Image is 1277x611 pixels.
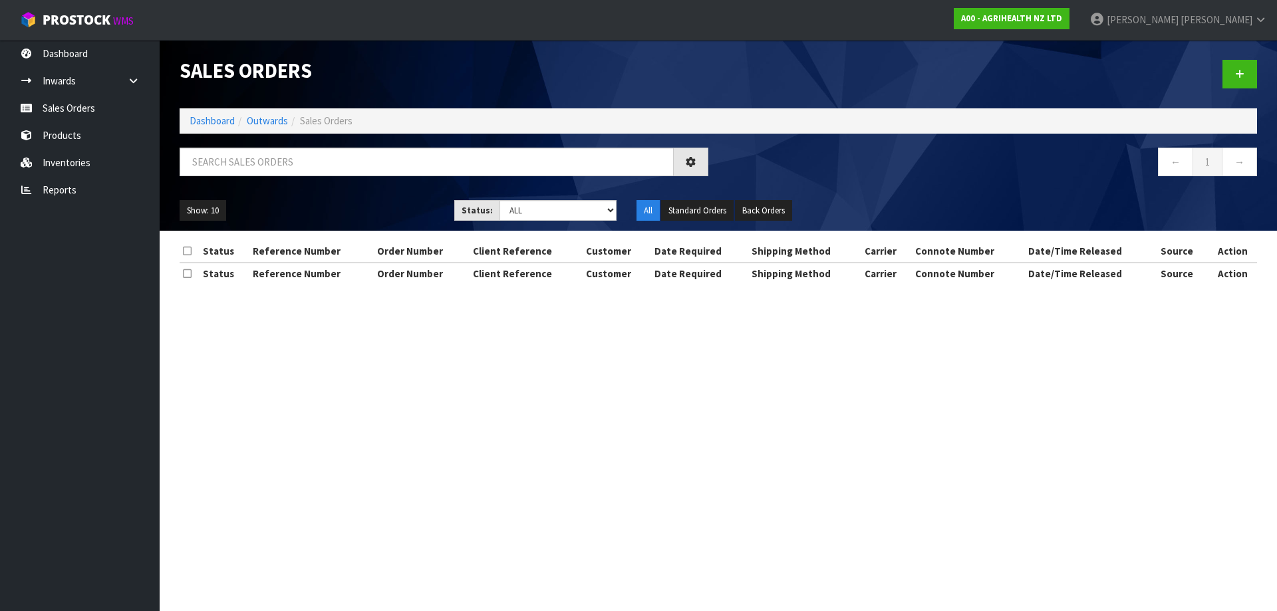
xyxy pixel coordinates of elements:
th: Order Number [374,241,470,262]
th: Reference Number [249,241,374,262]
button: Back Orders [735,200,792,221]
nav: Page navigation [728,148,1257,180]
span: [PERSON_NAME] [1107,13,1179,26]
a: 1 [1193,148,1222,176]
th: Client Reference [470,241,583,262]
strong: A00 - AGRIHEALTH NZ LTD [961,13,1062,24]
button: Standard Orders [661,200,734,221]
h1: Sales Orders [180,60,708,82]
th: Order Number [374,263,470,284]
span: Sales Orders [300,114,353,127]
th: Date/Time Released [1025,263,1157,284]
img: cube-alt.png [20,11,37,28]
small: WMS [113,15,134,27]
th: Customer [583,263,651,284]
a: Outwards [247,114,288,127]
strong: Status: [462,205,493,216]
th: Reference Number [249,263,374,284]
button: All [637,200,660,221]
th: Date Required [651,263,748,284]
th: Status [200,263,249,284]
th: Shipping Method [748,263,861,284]
th: Carrier [861,241,912,262]
th: Connote Number [912,263,1025,284]
th: Source [1157,263,1209,284]
th: Connote Number [912,241,1025,262]
th: Carrier [861,263,912,284]
th: Client Reference [470,263,583,284]
th: Date Required [651,241,748,262]
span: ProStock [43,11,110,29]
a: ← [1158,148,1193,176]
th: Action [1208,241,1257,262]
a: Dashboard [190,114,235,127]
th: Source [1157,241,1209,262]
th: Status [200,241,249,262]
input: Search sales orders [180,148,674,176]
th: Action [1208,263,1257,284]
th: Shipping Method [748,241,861,262]
a: → [1222,148,1257,176]
th: Customer [583,241,651,262]
th: Date/Time Released [1025,241,1157,262]
button: Show: 10 [180,200,226,221]
span: [PERSON_NAME] [1181,13,1252,26]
